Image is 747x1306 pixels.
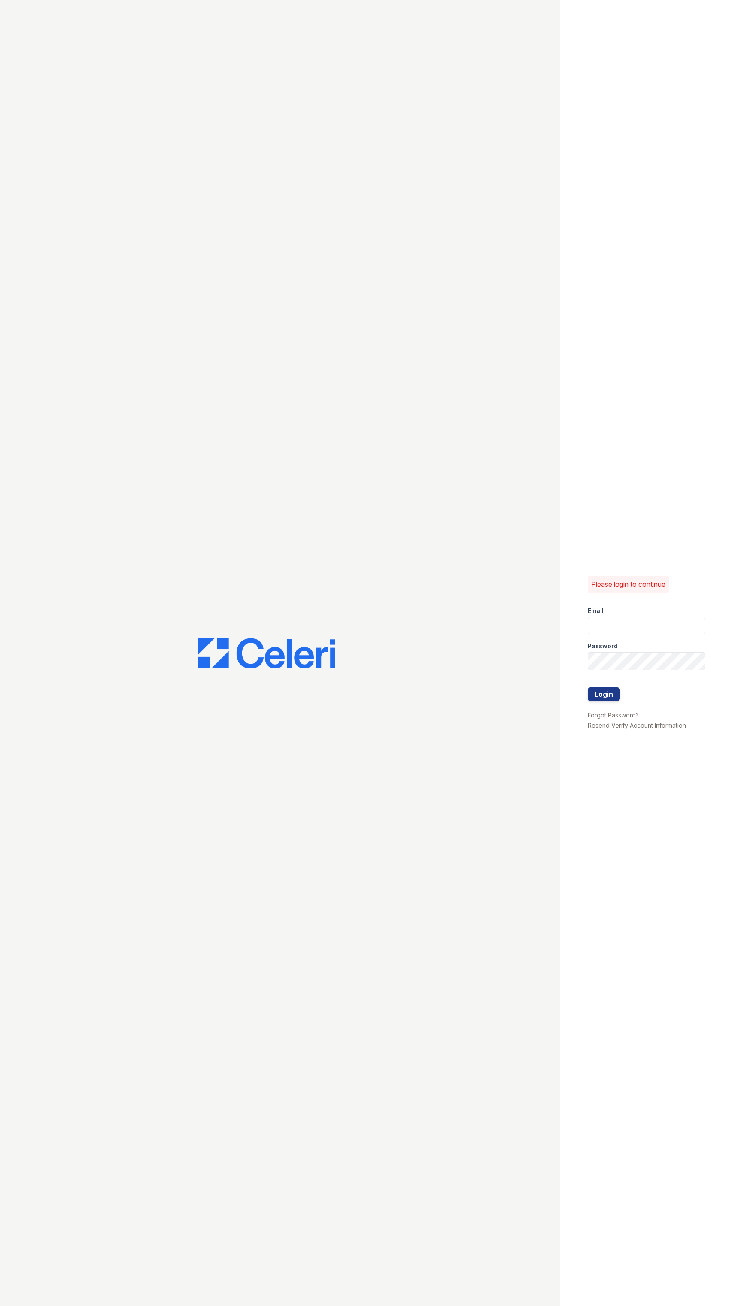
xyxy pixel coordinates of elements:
label: Email [588,607,604,615]
img: CE_Logo_Blue-a8612792a0a2168367f1c8372b55b34899dd931a85d93a1a3d3e32e68fde9ad4.png [198,638,335,668]
label: Password [588,642,618,650]
a: Resend Verify Account Information [588,722,686,729]
p: Please login to continue [591,579,665,589]
a: Forgot Password? [588,711,639,719]
button: Login [588,687,620,701]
